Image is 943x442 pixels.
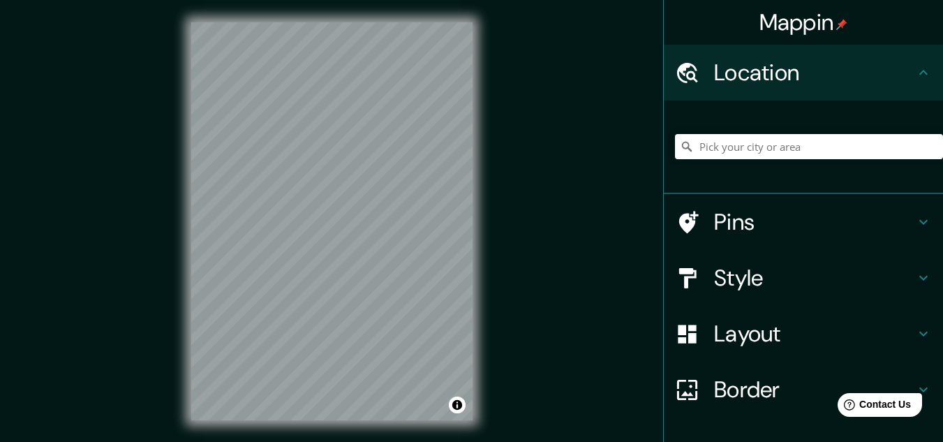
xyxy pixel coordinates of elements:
[714,320,915,348] h4: Layout
[819,388,928,427] iframe: Help widget launcher
[449,397,466,413] button: Toggle attribution
[759,8,848,36] h4: Mappin
[836,19,847,30] img: pin-icon.png
[714,208,915,236] h4: Pins
[664,306,943,362] div: Layout
[664,250,943,306] div: Style
[714,376,915,404] h4: Border
[664,362,943,418] div: Border
[714,59,915,87] h4: Location
[714,264,915,292] h4: Style
[664,194,943,250] div: Pins
[191,22,473,420] canvas: Map
[675,134,943,159] input: Pick your city or area
[664,45,943,101] div: Location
